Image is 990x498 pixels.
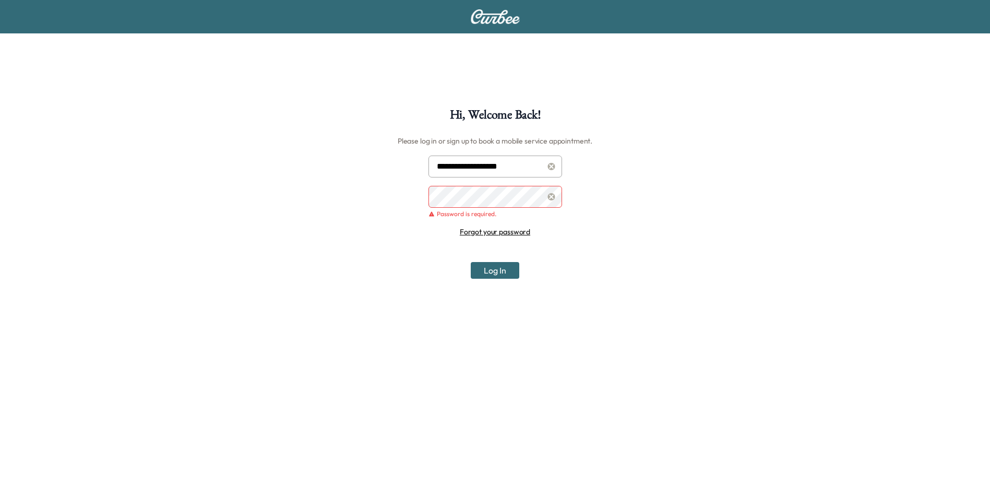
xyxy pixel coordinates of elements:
[460,227,530,236] a: Forgot your password
[450,109,541,126] h1: Hi, Welcome Back!
[428,210,562,218] div: Password is required.
[471,262,519,279] button: Log In
[470,9,520,24] img: Curbee Logo
[398,133,592,149] h6: Please log in or sign up to book a mobile service appointment.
